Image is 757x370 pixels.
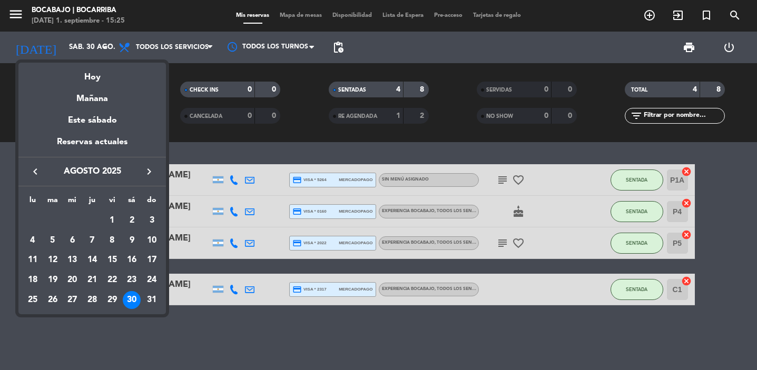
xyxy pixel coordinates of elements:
[24,271,42,289] div: 18
[83,251,101,269] div: 14
[102,194,122,211] th: viernes
[102,290,122,310] td: 29 de agosto de 2025
[43,270,63,290] td: 19 de agosto de 2025
[142,211,162,231] td: 3 de agosto de 2025
[62,290,82,310] td: 27 de agosto de 2025
[142,270,162,290] td: 24 de agosto de 2025
[82,194,102,211] th: jueves
[23,231,43,251] td: 4 de agosto de 2025
[103,271,121,289] div: 22
[102,270,122,290] td: 22 de agosto de 2025
[123,271,141,289] div: 23
[142,231,162,251] td: 10 de agosto de 2025
[123,232,141,249] div: 9
[82,231,102,251] td: 7 de agosto de 2025
[122,270,142,290] td: 23 de agosto de 2025
[102,251,122,271] td: 15 de agosto de 2025
[143,232,161,249] div: 10
[43,231,63,251] td: 5 de agosto de 2025
[103,212,121,229] div: 1
[142,194,162,211] th: domingo
[62,251,82,271] td: 13 de agosto de 2025
[143,212,161,229] div: 3
[142,251,162,271] td: 17 de agosto de 2025
[18,135,166,157] div: Reservas actuales
[18,63,166,84] div: Hoy
[24,251,42,269] div: 11
[44,232,62,249] div: 5
[44,271,62,289] div: 19
[142,290,162,310] td: 31 de agosto de 2025
[143,291,161,309] div: 31
[103,251,121,269] div: 15
[83,271,101,289] div: 21
[143,271,161,289] div: 24
[122,290,142,310] td: 30 de agosto de 2025
[82,251,102,271] td: 14 de agosto de 2025
[123,251,141,269] div: 16
[102,231,122,251] td: 8 de agosto de 2025
[140,165,159,178] button: keyboard_arrow_right
[43,290,63,310] td: 26 de agosto de 2025
[63,291,81,309] div: 27
[123,212,141,229] div: 2
[122,231,142,251] td: 9 de agosto de 2025
[102,211,122,231] td: 1 de agosto de 2025
[83,232,101,249] div: 7
[23,270,43,290] td: 18 de agosto de 2025
[83,291,101,309] div: 28
[29,165,42,178] i: keyboard_arrow_left
[43,194,63,211] th: martes
[18,106,166,135] div: Este sábado
[143,165,155,178] i: keyboard_arrow_right
[23,290,43,310] td: 25 de agosto de 2025
[123,291,141,309] div: 30
[63,271,81,289] div: 20
[122,211,142,231] td: 2 de agosto de 2025
[43,251,63,271] td: 12 de agosto de 2025
[23,251,43,271] td: 11 de agosto de 2025
[143,251,161,269] div: 17
[62,231,82,251] td: 6 de agosto de 2025
[122,194,142,211] th: sábado
[44,291,62,309] div: 26
[23,211,102,231] td: AGO.
[62,194,82,211] th: miércoles
[122,251,142,271] td: 16 de agosto de 2025
[26,165,45,178] button: keyboard_arrow_left
[62,270,82,290] td: 20 de agosto de 2025
[82,270,102,290] td: 21 de agosto de 2025
[103,232,121,249] div: 8
[24,291,42,309] div: 25
[18,84,166,106] div: Mañana
[45,165,140,178] span: agosto 2025
[44,251,62,269] div: 12
[103,291,121,309] div: 29
[63,232,81,249] div: 6
[82,290,102,310] td: 28 de agosto de 2025
[63,251,81,269] div: 13
[24,232,42,249] div: 4
[23,194,43,211] th: lunes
